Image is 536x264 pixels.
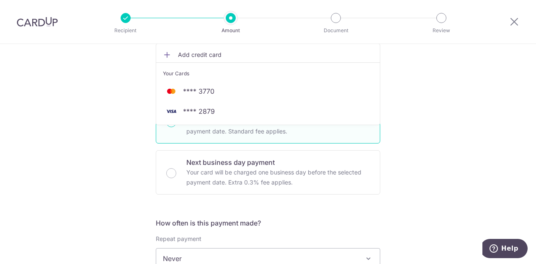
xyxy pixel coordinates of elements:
img: MASTERCARD [163,86,180,96]
a: Add credit card [156,47,380,62]
iframe: Opens a widget where you can find more information [482,239,528,260]
p: Recipient [95,26,157,35]
p: Review [410,26,472,35]
p: Your card will be charged one business day before the selected payment date. Extra 0.3% fee applies. [186,167,370,187]
span: Your Cards [163,69,189,78]
h5: How often is this payment made? [156,218,380,228]
p: Next business day payment [186,157,370,167]
span: Add credit card [178,51,373,59]
p: Your card will be charged three business days before the selected payment date. Standard fee appl... [186,116,370,136]
img: VISA [163,106,180,116]
label: Repeat payment [156,235,201,243]
img: CardUp [17,17,58,27]
p: Amount [200,26,262,35]
p: Document [305,26,367,35]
